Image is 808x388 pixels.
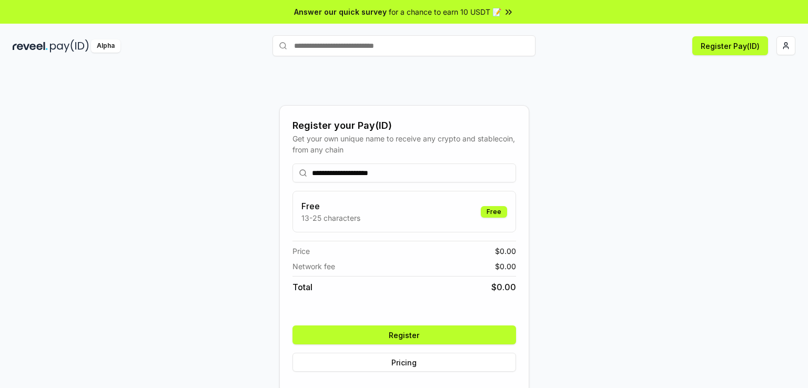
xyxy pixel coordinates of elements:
span: Answer our quick survey [294,6,387,17]
div: Free [481,206,507,218]
button: Register [292,325,516,344]
button: Pricing [292,353,516,372]
span: $ 0.00 [495,261,516,272]
span: Price [292,246,310,257]
div: Register your Pay(ID) [292,118,516,133]
span: $ 0.00 [491,281,516,293]
img: pay_id [50,39,89,53]
span: for a chance to earn 10 USDT 📝 [389,6,501,17]
button: Register Pay(ID) [692,36,768,55]
img: reveel_dark [13,39,48,53]
span: $ 0.00 [495,246,516,257]
span: Network fee [292,261,335,272]
div: Alpha [91,39,120,53]
div: Get your own unique name to receive any crypto and stablecoin, from any chain [292,133,516,155]
span: Total [292,281,312,293]
h3: Free [301,200,360,212]
p: 13-25 characters [301,212,360,223]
